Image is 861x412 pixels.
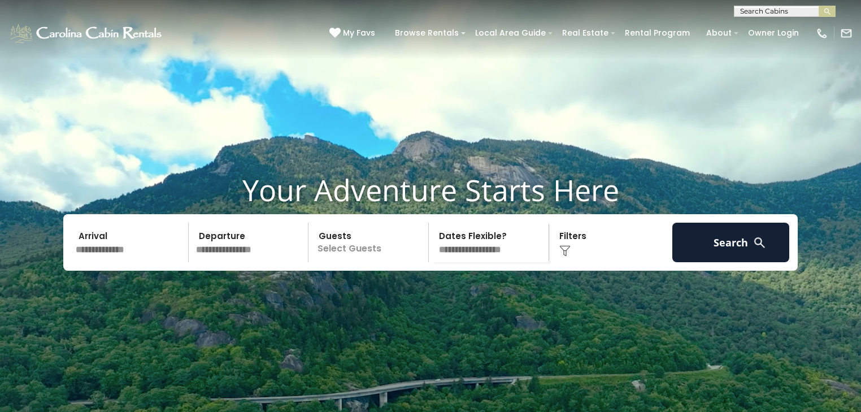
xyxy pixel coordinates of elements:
[312,223,428,262] p: Select Guests
[816,27,828,40] img: phone-regular-white.png
[619,24,695,42] a: Rental Program
[753,236,767,250] img: search-regular-white.png
[672,223,789,262] button: Search
[389,24,464,42] a: Browse Rentals
[469,24,551,42] a: Local Area Guide
[329,27,378,40] a: My Favs
[556,24,614,42] a: Real Estate
[840,27,853,40] img: mail-regular-white.png
[8,172,853,207] h1: Your Adventure Starts Here
[559,245,571,257] img: filter--v1.png
[343,27,375,39] span: My Favs
[742,24,805,42] a: Owner Login
[8,22,165,45] img: White-1-1-2.png
[701,24,737,42] a: About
